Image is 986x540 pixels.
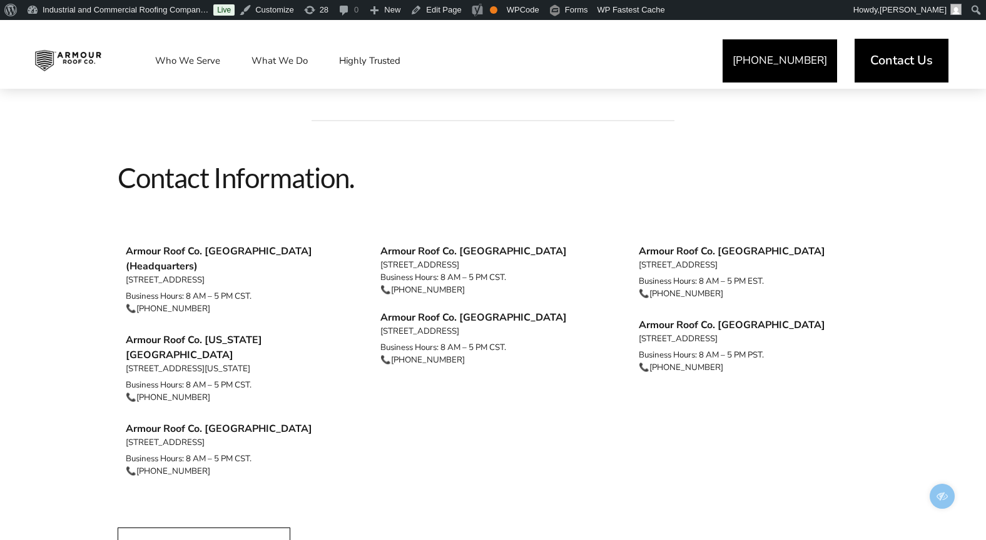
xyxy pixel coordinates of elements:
a: What We Do [239,45,320,76]
a: Highly Trusted [327,45,413,76]
a: [PHONE_NUMBER] [723,39,837,82]
a: Who We Serve [143,45,233,76]
img: Industrial and Commercial Roofing Company | Armour Roof Co. [25,45,111,76]
span: Contact Us [870,54,933,67]
a: Live [213,4,235,16]
span: Edit/Preview [930,484,955,509]
div: OK [490,6,497,14]
a: Contact Us [855,39,948,82]
span: [PERSON_NAME] [880,5,947,14]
